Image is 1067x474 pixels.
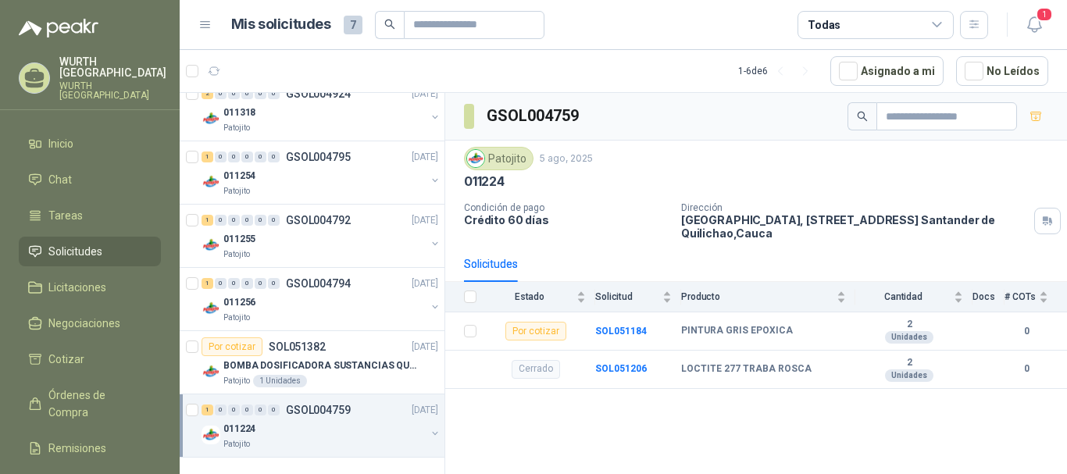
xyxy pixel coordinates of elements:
a: Por cotizarSOL051382[DATE] Company LogoBOMBA DOSIFICADORA SUSTANCIAS QUIMICASPatojito1 Unidades [180,331,444,394]
span: search [857,111,868,122]
div: 0 [241,278,253,289]
a: 1 0 0 0 0 0 GSOL004795[DATE] Company Logo011254Patojito [202,148,441,198]
div: 0 [228,215,240,226]
span: Solicitud [595,291,659,302]
th: # COTs [1005,282,1067,312]
div: Por cotizar [202,337,262,356]
p: Patojito [223,185,250,198]
div: 0 [228,405,240,415]
h3: GSOL004759 [487,104,581,128]
b: 0 [1005,362,1048,376]
span: Estado [486,291,573,302]
div: 1 [202,151,213,162]
p: Patojito [223,438,250,451]
div: 0 [241,88,253,99]
p: WURTH [GEOGRAPHIC_DATA] [59,56,166,78]
a: SOL051184 [595,326,647,337]
b: 2 [855,319,963,331]
p: BOMBA DOSIFICADORA SUSTANCIAS QUIMICAS [223,358,418,373]
span: Negociaciones [48,315,120,332]
span: Cantidad [855,291,951,302]
p: [DATE] [412,276,438,291]
div: 0 [215,215,227,226]
div: 0 [255,405,266,415]
button: Asignado a mi [830,56,944,86]
p: 011318 [223,105,255,120]
div: 1 - 6 de 6 [738,59,818,84]
b: 0 [1005,324,1048,339]
img: Company Logo [202,362,220,381]
p: Patojito [223,122,250,134]
div: 1 [202,405,213,415]
p: 011255 [223,232,255,247]
p: WURTH [GEOGRAPHIC_DATA] [59,81,166,100]
div: Unidades [885,331,933,344]
a: SOL051206 [595,363,647,374]
div: 2 [202,88,213,99]
span: # COTs [1005,291,1036,302]
div: 0 [268,88,280,99]
p: GSOL004792 [286,215,351,226]
span: Remisiones [48,440,106,457]
b: LOCTITE 277 TRABA ROSCA [681,363,812,376]
div: 0 [268,278,280,289]
p: [DATE] [412,87,438,102]
a: 1 0 0 0 0 0 GSOL004794[DATE] Company Logo011256Patojito [202,274,441,324]
p: GSOL004759 [286,405,351,415]
span: Cotizar [48,351,84,368]
a: 1 0 0 0 0 0 GSOL004792[DATE] Company Logo011255Patojito [202,211,441,261]
a: Negociaciones [19,308,161,338]
th: Docs [972,282,1005,312]
div: 1 [202,278,213,289]
p: 011256 [223,295,255,310]
img: Company Logo [202,236,220,255]
img: Company Logo [202,426,220,444]
div: 1 [202,215,213,226]
div: 0 [215,405,227,415]
p: 011224 [223,422,255,437]
div: 0 [215,88,227,99]
p: Crédito 60 días [464,213,669,226]
div: 0 [241,405,253,415]
p: [DATE] [412,150,438,165]
div: 0 [255,88,266,99]
button: 1 [1020,11,1048,39]
div: 0 [255,215,266,226]
a: Chat [19,165,161,194]
a: Remisiones [19,433,161,463]
div: 0 [255,278,266,289]
p: [GEOGRAPHIC_DATA], [STREET_ADDRESS] Santander de Quilichao , Cauca [681,213,1028,240]
a: Tareas [19,201,161,230]
p: [DATE] [412,340,438,355]
div: Cerrado [512,360,560,379]
a: Solicitudes [19,237,161,266]
span: Inicio [48,135,73,152]
div: 0 [268,151,280,162]
div: 0 [268,215,280,226]
p: Patojito [223,375,250,387]
p: 011254 [223,169,255,184]
button: No Leídos [956,56,1048,86]
span: Producto [681,291,833,302]
span: 1 [1036,7,1053,22]
a: Licitaciones [19,273,161,302]
th: Cantidad [855,282,972,312]
div: 0 [268,405,280,415]
p: [DATE] [412,403,438,418]
a: Inicio [19,129,161,159]
img: Company Logo [202,299,220,318]
p: Patojito [223,248,250,261]
p: 5 ago, 2025 [540,151,593,166]
th: Solicitud [595,282,681,312]
p: 011224 [464,173,505,190]
p: GSOL004795 [286,151,351,162]
span: Tareas [48,207,83,224]
div: 0 [228,151,240,162]
div: 0 [228,278,240,289]
div: Solicitudes [464,255,518,273]
div: Patojito [464,147,533,170]
span: Órdenes de Compra [48,387,146,421]
div: Unidades [885,369,933,382]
